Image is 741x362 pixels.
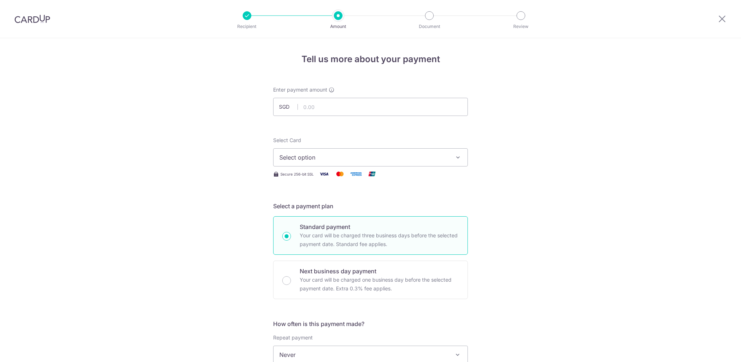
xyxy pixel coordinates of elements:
p: Next business day payment [300,267,459,275]
p: Amount [311,23,365,30]
img: American Express [349,169,363,178]
label: Repeat payment [273,334,313,341]
h4: Tell us more about your payment [273,53,468,66]
p: Recipient [220,23,274,30]
span: Select option [279,153,449,162]
h5: How often is this payment made? [273,319,468,328]
span: Enter payment amount [273,86,327,93]
input: 0.00 [273,98,468,116]
img: CardUp [15,15,50,23]
img: Union Pay [365,169,379,178]
img: Mastercard [333,169,347,178]
span: Secure 256-bit SSL [280,171,314,177]
p: Document [402,23,456,30]
p: Your card will be charged three business days before the selected payment date. Standard fee appl... [300,231,459,249]
span: SGD [279,103,298,110]
p: Standard payment [300,222,459,231]
button: Select option [273,148,468,166]
span: translation missing: en.payables.payment_networks.credit_card.summary.labels.select_card [273,137,301,143]
p: Your card will be charged one business day before the selected payment date. Extra 0.3% fee applies. [300,275,459,293]
p: Review [494,23,548,30]
h5: Select a payment plan [273,202,468,210]
img: Visa [317,169,331,178]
